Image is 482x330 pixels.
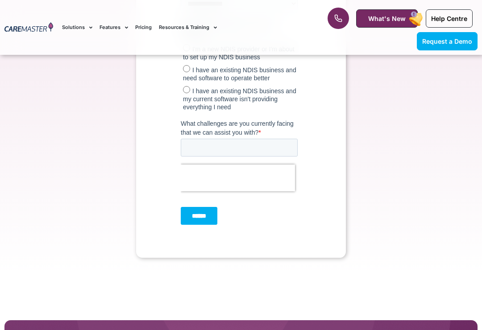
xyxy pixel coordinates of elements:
[62,12,92,42] a: Solutions
[422,37,472,45] span: Request a Demo
[62,12,307,42] nav: Menu
[431,15,467,22] span: Help Centre
[417,32,478,50] a: Request a Demo
[159,12,217,42] a: Resources & Training
[4,22,53,33] img: CareMaster Logo
[100,12,128,42] a: Features
[426,9,473,28] a: Help Centre
[368,15,406,22] span: What's New
[356,9,418,28] a: What's New
[135,12,152,42] a: Pricing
